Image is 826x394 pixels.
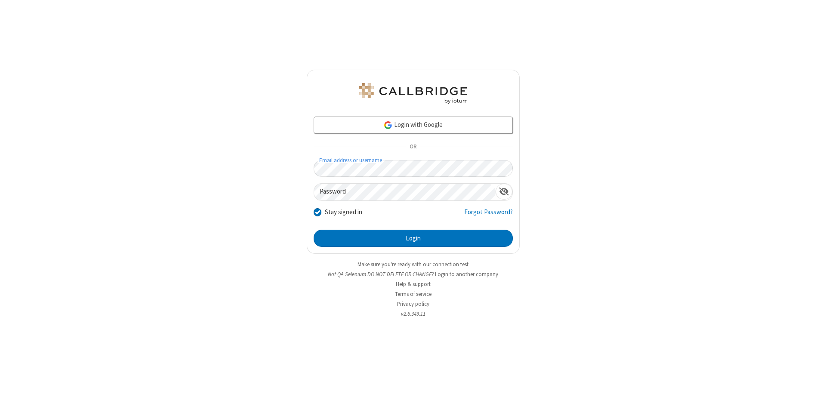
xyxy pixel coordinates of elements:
a: Forgot Password? [464,207,513,224]
li: Not QA Selenium DO NOT DELETE OR CHANGE? [307,270,520,278]
img: google-icon.png [383,120,393,130]
a: Login with Google [314,117,513,134]
input: Email address or username [314,160,513,177]
a: Make sure you're ready with our connection test [358,261,468,268]
a: Help & support [396,280,431,288]
button: Login to another company [435,270,498,278]
input: Password [314,184,496,200]
button: Login [314,230,513,247]
li: v2.6.349.11 [307,310,520,318]
img: QA Selenium DO NOT DELETE OR CHANGE [357,83,469,104]
span: OR [406,141,420,153]
a: Terms of service [395,290,431,298]
a: Privacy policy [397,300,429,308]
div: Show password [496,184,512,200]
label: Stay signed in [325,207,362,217]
